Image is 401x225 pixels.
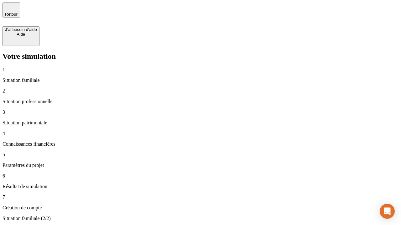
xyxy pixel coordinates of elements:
[3,77,398,83] p: Situation familiale
[3,109,398,115] p: 3
[3,205,398,211] p: Création de compte
[5,12,18,17] span: Retour
[380,204,395,219] div: Open Intercom Messenger
[3,194,398,200] p: 7
[5,32,37,37] div: Aide
[3,88,398,94] p: 2
[3,26,39,46] button: J’ai besoin d'aideAide
[3,131,398,136] p: 4
[5,27,37,32] div: J’ai besoin d'aide
[3,120,398,126] p: Situation patrimoniale
[3,141,398,147] p: Connaissances financières
[3,184,398,189] p: Résultat de simulation
[3,152,398,157] p: 5
[3,99,398,104] p: Situation professionnelle
[3,216,398,221] p: Situation familiale (2/2)
[3,67,398,72] p: 1
[3,52,398,61] h2: Votre simulation
[3,173,398,179] p: 6
[3,2,20,17] button: Retour
[3,162,398,168] p: Paramètres du projet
